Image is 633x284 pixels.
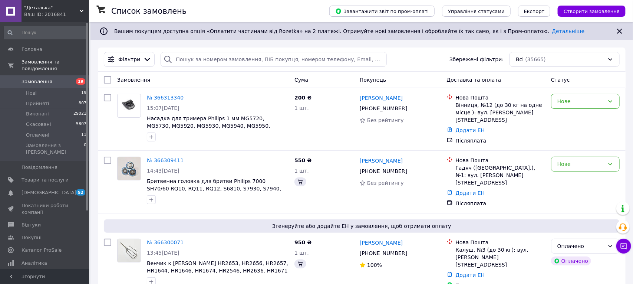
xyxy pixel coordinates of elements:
span: 14:43[DATE] [147,168,179,174]
span: 13:45[DATE] [147,250,179,256]
button: Створити замовлення [558,6,626,17]
div: Нова Пошта [456,94,545,101]
div: Вінниця, №12 (до 30 кг на одне місце ): вул. [PERSON_NAME][STREET_ADDRESS] [456,101,545,124]
span: Замовлення та повідомлення [22,59,89,72]
span: Фільтри [118,56,140,63]
div: Післяплата [456,200,545,207]
div: Нове [557,97,604,105]
span: Покупець [360,77,386,83]
span: Замовлення [117,77,150,83]
span: 5807 [76,121,86,128]
span: Збережені фільтри: [449,56,504,63]
span: Головна [22,46,42,53]
button: Чат з покупцем [616,239,631,254]
img: Фото товару [118,157,141,180]
span: 11 [81,132,86,138]
input: Пошук [4,26,87,39]
span: Нові [26,90,37,97]
span: Статус [551,77,570,83]
span: Всі [516,56,524,63]
a: Додати ЕН [456,272,485,278]
a: [PERSON_NAME] [360,157,403,164]
span: Відгуки [22,222,41,228]
div: Нова Пошта [456,157,545,164]
span: 1 шт. [294,105,309,111]
span: 950 ₴ [294,239,311,245]
a: Фото товару [117,239,141,262]
span: 15:07[DATE] [147,105,179,111]
span: Без рейтингу [367,117,404,123]
a: Детальніше [552,28,585,34]
span: 1 шт. [294,250,309,256]
button: Експорт [518,6,551,17]
div: Оплачено [557,242,604,250]
div: Післяплата [456,137,545,144]
span: Згенеруйте або додайте ЕН у замовлення, щоб отримати оплату [107,222,617,230]
div: Ваш ID: 2016841 [24,11,89,18]
input: Пошук за номером замовлення, ПІБ покупця, номером телефону, Email, номером накладної [161,52,386,67]
span: Управління статусами [448,9,505,14]
span: Створити замовлення [564,9,620,14]
div: [PHONE_NUMBER] [358,248,409,258]
a: Додати ЕН [456,127,485,133]
span: [DEMOGRAPHIC_DATA] [22,189,76,196]
span: 1 шт. [294,168,309,174]
span: Експорт [524,9,545,14]
a: Створити замовлення [550,8,626,14]
span: Прийняті [26,100,49,107]
span: 29021 [73,111,86,117]
button: Завантажити звіт по пром-оплаті [329,6,435,17]
span: (35665) [525,56,546,62]
a: [PERSON_NAME] [360,239,403,247]
button: Управління статусами [442,6,511,17]
span: Cума [294,77,308,83]
span: Оплачені [26,132,49,138]
span: "Деталька" [24,4,80,11]
div: Оплачено [551,257,591,265]
span: 52 [76,189,85,196]
span: 100% [367,262,382,268]
span: 807 [79,100,86,107]
a: № 366300071 [147,239,184,245]
a: Додати ЕН [456,190,485,196]
span: Замовлення з [PERSON_NAME] [26,142,84,156]
span: Виконані [26,111,49,117]
span: 200 ₴ [294,95,311,101]
span: 19 [81,90,86,97]
span: Без рейтингу [367,180,404,186]
span: Доставка та оплата [447,77,501,83]
a: Венчик к [PERSON_NAME] HR2653, HR2656, HR2657, HR1644, HR1646, HR1674, HR2546, HR2636. HR1671 [147,260,288,274]
div: [PHONE_NUMBER] [358,166,409,176]
span: Товари та послуги [22,177,69,183]
span: Завантажити звіт по пром-оплаті [335,8,429,14]
span: 550 ₴ [294,157,311,163]
span: 19 [76,78,85,85]
span: Скасовані [26,121,51,128]
a: № 366309411 [147,157,184,163]
a: [PERSON_NAME] [360,94,403,102]
div: Нове [557,160,604,168]
span: Покупці [22,234,42,241]
span: Аналітика [22,260,47,267]
span: Замовлення [22,78,52,85]
a: Бритвенна головка для бритви Philips 7000 SH70/60 RQ10, RQ11, RQ12, S6810, S7930, S7940, S7950, S... [147,178,281,199]
div: Гадяч ([GEOGRAPHIC_DATA].), №1: вул. [PERSON_NAME][STREET_ADDRESS] [456,164,545,186]
div: Калуш, №3 (до 30 кг): вул. [PERSON_NAME][STREET_ADDRESS] [456,246,545,268]
a: Фото товару [117,94,141,118]
span: Показники роботи компанії [22,202,69,216]
span: Каталог ProSale [22,247,62,254]
div: Нова Пошта [456,239,545,246]
a: Фото товару [117,157,141,180]
h1: Список замовлень [111,7,187,16]
a: Насадка для тримера Philips 1 мм MG5720, MG5730, MG5920, MG5930, MG5940, MG5950. [147,115,270,129]
span: Повідомлення [22,164,57,171]
img: Фото товару [118,97,141,115]
div: [PHONE_NUMBER] [358,103,409,114]
img: Фото товару [118,239,141,262]
span: 0 [84,142,86,156]
a: № 366313340 [147,95,184,101]
span: Вашим покупцям доступна опція «Оплатити частинами від Rozetka» на 2 платежі. Отримуйте нові замов... [114,28,584,34]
